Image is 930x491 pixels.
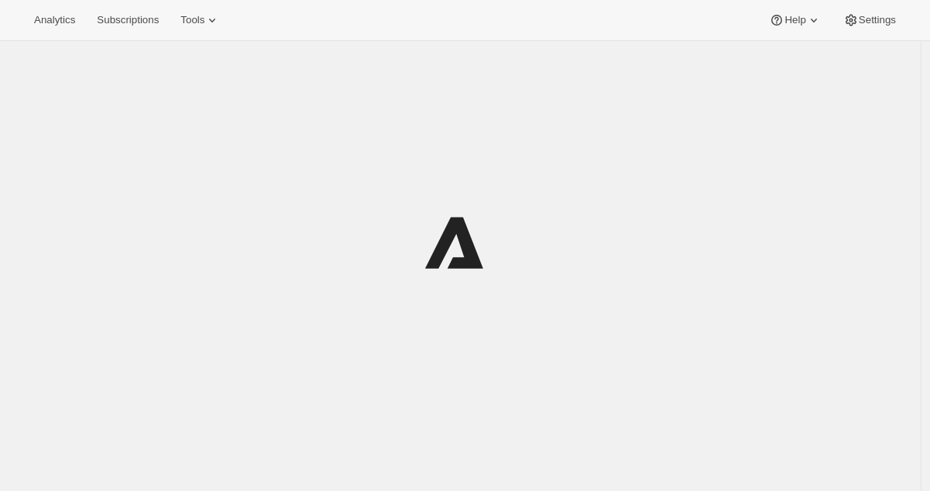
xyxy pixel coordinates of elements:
button: Tools [171,9,229,31]
button: Settings [834,9,905,31]
button: Subscriptions [88,9,168,31]
span: Subscriptions [97,14,159,26]
span: Analytics [34,14,75,26]
span: Help [784,14,805,26]
button: Analytics [25,9,84,31]
span: Tools [180,14,204,26]
span: Settings [859,14,896,26]
button: Help [760,9,830,31]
